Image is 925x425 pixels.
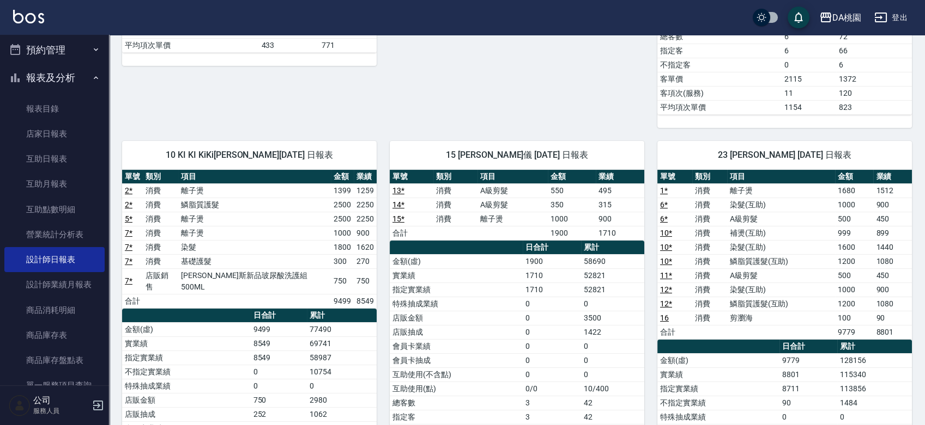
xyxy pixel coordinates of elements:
[4,373,105,398] a: 單一服務項目查詢
[596,226,644,240] td: 1710
[178,254,331,268] td: 基礎護髮
[390,254,523,268] td: 金額(虛)
[143,268,178,294] td: 店販銷售
[4,64,105,92] button: 報表及分析
[836,72,912,86] td: 1372
[143,198,178,212] td: 消費
[548,198,596,212] td: 350
[581,268,644,282] td: 52821
[835,297,873,311] td: 1200
[873,311,912,325] td: 90
[835,226,873,240] td: 999
[837,353,912,367] td: 128156
[4,96,105,121] a: 報表目錄
[727,183,835,198] td: 離子燙
[692,268,727,282] td: 消費
[523,339,582,353] td: 0
[390,339,523,353] td: 會員卡業績
[433,170,477,184] th: 類別
[390,170,644,241] table: a dense table
[836,86,912,100] td: 120
[581,339,644,353] td: 0
[581,381,644,396] td: 10/400
[307,336,377,350] td: 69741
[143,226,178,240] td: 消費
[788,7,809,28] button: save
[9,395,31,416] img: Person
[581,254,644,268] td: 58690
[178,212,331,226] td: 離子燙
[873,198,912,212] td: 900
[832,11,861,24] div: DA桃園
[657,44,782,58] td: 指定客
[122,170,143,184] th: 單號
[836,58,912,72] td: 6
[837,340,912,354] th: 累計
[251,407,307,421] td: 252
[354,240,377,254] td: 1620
[251,393,307,407] td: 750
[354,226,377,240] td: 900
[307,350,377,365] td: 58987
[307,309,377,323] th: 累計
[657,170,912,340] table: a dense table
[581,353,644,367] td: 0
[122,336,251,350] td: 實業績
[143,240,178,254] td: 消費
[581,410,644,424] td: 42
[660,313,669,322] a: 16
[390,226,433,240] td: 合計
[782,58,836,72] td: 0
[251,365,307,379] td: 0
[581,325,644,339] td: 1422
[873,226,912,240] td: 899
[258,38,318,52] td: 433
[523,381,582,396] td: 0/0
[873,254,912,268] td: 1080
[523,396,582,410] td: 3
[836,29,912,44] td: 72
[727,198,835,212] td: 染髮(互助)
[779,367,837,381] td: 8801
[122,393,251,407] td: 店販金額
[873,170,912,184] th: 業績
[523,268,582,282] td: 1710
[523,353,582,367] td: 0
[596,212,644,226] td: 900
[4,36,105,64] button: 預約管理
[836,44,912,58] td: 66
[523,410,582,424] td: 3
[657,367,779,381] td: 實業績
[13,10,44,23] img: Logo
[779,396,837,410] td: 90
[835,240,873,254] td: 1600
[4,298,105,323] a: 商品消耗明細
[873,282,912,297] td: 900
[122,365,251,379] td: 不指定實業績
[727,170,835,184] th: 項目
[403,150,631,161] span: 15 [PERSON_NAME]儀 [DATE] 日報表
[523,325,582,339] td: 0
[523,282,582,297] td: 1710
[135,150,364,161] span: 10 KI KI KiKi[PERSON_NAME][DATE] 日報表
[122,38,258,52] td: 平均項次單價
[354,183,377,198] td: 1259
[692,226,727,240] td: 消費
[143,183,178,198] td: 消費
[815,7,866,29] button: DA桃園
[835,254,873,268] td: 1200
[837,410,912,424] td: 0
[251,350,307,365] td: 8549
[33,395,89,406] h5: 公司
[692,170,727,184] th: 類別
[782,100,836,114] td: 1154
[251,322,307,336] td: 9499
[873,212,912,226] td: 450
[836,100,912,114] td: 823
[178,183,331,198] td: 離子燙
[727,268,835,282] td: A級剪髮
[835,183,873,198] td: 1680
[779,410,837,424] td: 0
[657,86,782,100] td: 客項次(服務)
[122,407,251,421] td: 店販抽成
